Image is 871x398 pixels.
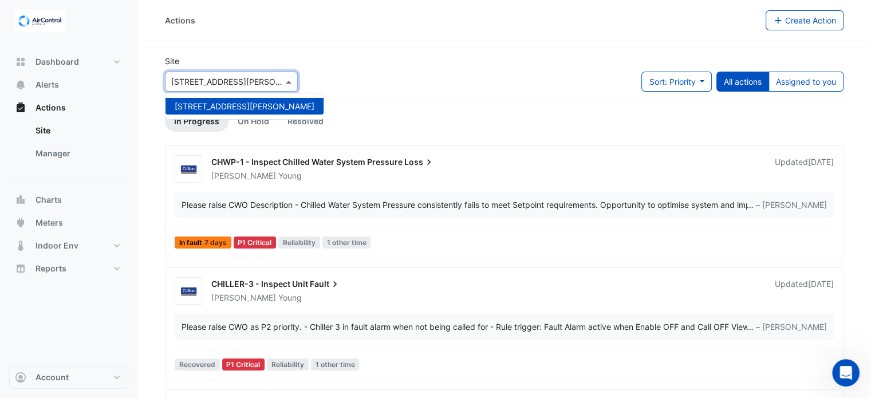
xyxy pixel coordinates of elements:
iframe: Intercom live chat [832,359,860,387]
div: Actions [165,14,195,26]
div: … [182,321,827,333]
app-icon: Dashboard [15,56,26,68]
span: Fault [310,278,341,290]
button: Alerts [9,73,128,96]
div: Please raise CWO as P2 priority. - Chiller 3 in fault alarm when not being called for - Rule trig... [182,321,747,333]
button: Dashboard [9,50,128,73]
div: Options List [165,93,324,119]
button: Indoor Env [9,234,128,257]
span: Create Action [785,15,836,25]
span: In fault [175,237,231,249]
span: Fri 01-Aug-2025 10:16 AEST [808,157,834,167]
div: Updated [775,156,834,182]
span: Recovered [175,358,220,371]
div: Actions [9,119,128,170]
app-icon: Alerts [15,79,26,90]
span: Reliability [278,237,320,249]
app-icon: Indoor Env [15,240,26,251]
a: Manager [26,142,128,165]
span: Reports [36,263,66,274]
label: Site [165,55,179,67]
span: Reliability [267,358,309,371]
button: Assigned to you [768,72,844,92]
div: P1 Critical [234,237,277,249]
span: CHILLER-3 - Inspect Unit [211,279,308,289]
span: Alerts [36,79,59,90]
span: [PERSON_NAME] [211,171,276,180]
span: 7 days [204,239,227,246]
span: CHWP-1 - Inspect Chilled Water System Pressure [211,157,403,167]
button: All actions [716,72,769,92]
button: Reports [9,257,128,280]
img: Colliers Capitaland [175,286,202,297]
span: Indoor Env [36,240,78,251]
app-icon: Charts [15,194,26,206]
span: 1 other time [311,358,360,371]
span: Account [36,372,69,383]
button: Meters [9,211,128,234]
span: Fri 01-Aug-2025 10:13 AEST [808,279,834,289]
span: Young [278,170,302,182]
app-icon: Reports [15,263,26,274]
button: Charts [9,188,128,211]
a: Resolved [278,111,333,132]
span: 1 other time [322,237,371,249]
button: Actions [9,96,128,119]
span: Actions [36,102,66,113]
button: Sort: Priority [641,72,712,92]
app-icon: Actions [15,102,26,113]
a: Site [26,119,128,142]
button: Account [9,366,128,389]
a: On Hold [228,111,278,132]
div: P1 Critical [222,358,265,371]
span: – [PERSON_NAME] [756,321,827,333]
span: Loss [404,156,435,168]
a: In Progress [165,111,228,132]
div: Updated [775,278,834,304]
span: Charts [36,194,62,206]
app-icon: Meters [15,217,26,228]
span: Meters [36,217,63,228]
span: [PERSON_NAME] [211,293,276,302]
span: – [PERSON_NAME] [756,199,827,211]
button: Create Action [766,10,844,30]
span: Dashboard [36,56,79,68]
img: Colliers Capitaland [175,164,202,175]
span: [STREET_ADDRESS][PERSON_NAME] [175,101,314,111]
img: Company Logo [14,9,65,32]
div: … [182,199,827,211]
span: Sort: Priority [649,77,695,86]
div: Please raise CWO Description - Chilled Water System Pressure consistently fails to meet Setpoint ... [182,199,747,211]
span: Young [278,292,302,304]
